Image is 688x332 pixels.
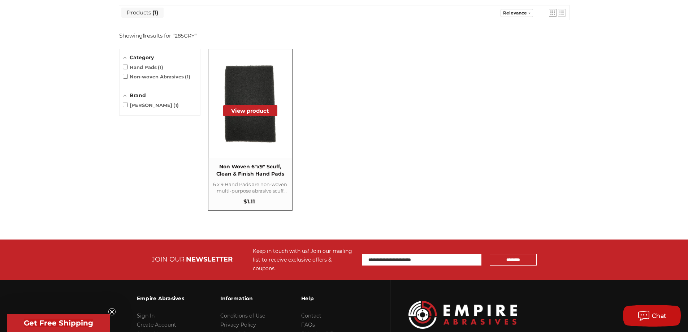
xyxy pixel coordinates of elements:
[186,255,233,263] span: NEWSLETTER
[208,49,292,210] a: Non Woven 6
[108,308,116,315] button: Close teaser
[212,181,289,194] span: 6 x 9 Hand Pads are non-woven multi-purpose abrasive scuff pads comparable to 3M scotch brite han...
[652,312,667,319] span: Chat
[212,163,289,177] span: Non Woven 6"x9" Scuff, Clean & Finish Hand Pads
[173,102,179,108] span: 1
[220,312,265,319] a: Conditions of Use
[175,33,195,39] a: 285GRY
[185,74,190,79] span: 1
[623,305,681,327] button: Chat
[130,54,154,61] span: Category
[501,9,533,17] a: Sort options
[549,9,557,17] a: View grid mode
[123,64,164,70] span: Hand Pads
[220,322,256,328] a: Privacy Policy
[123,102,179,108] span: [PERSON_NAME]
[220,291,265,306] h3: Information
[301,291,350,306] h3: Help
[503,10,527,16] span: Relevance
[143,32,145,39] b: 1
[158,64,163,70] span: 1
[130,92,146,99] span: Brand
[7,314,110,332] div: Get Free ShippingClose teaser
[301,312,321,319] a: Contact
[151,9,158,16] span: 1
[24,319,93,327] span: Get Free Shipping
[123,74,191,79] span: Non-woven Abrasives
[209,62,292,145] img: Non Woven 6"x9" Scuff, Clean & Finish Hand Pads
[558,9,566,17] a: View list mode
[152,255,185,263] span: JOIN OUR
[253,247,355,273] div: Keep in touch with us! Join our mailing list to receive exclusive offers & coupons.
[408,301,517,329] img: Empire Abrasives Logo Image
[119,32,206,39] div: Showing results for " "
[137,291,184,306] h3: Empire Abrasives
[223,105,277,116] button: View product
[137,322,176,328] a: Create Account
[243,198,255,205] span: $1.11
[137,312,155,319] a: Sign In
[301,322,315,328] a: FAQs
[121,8,164,18] a: View Products Tab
